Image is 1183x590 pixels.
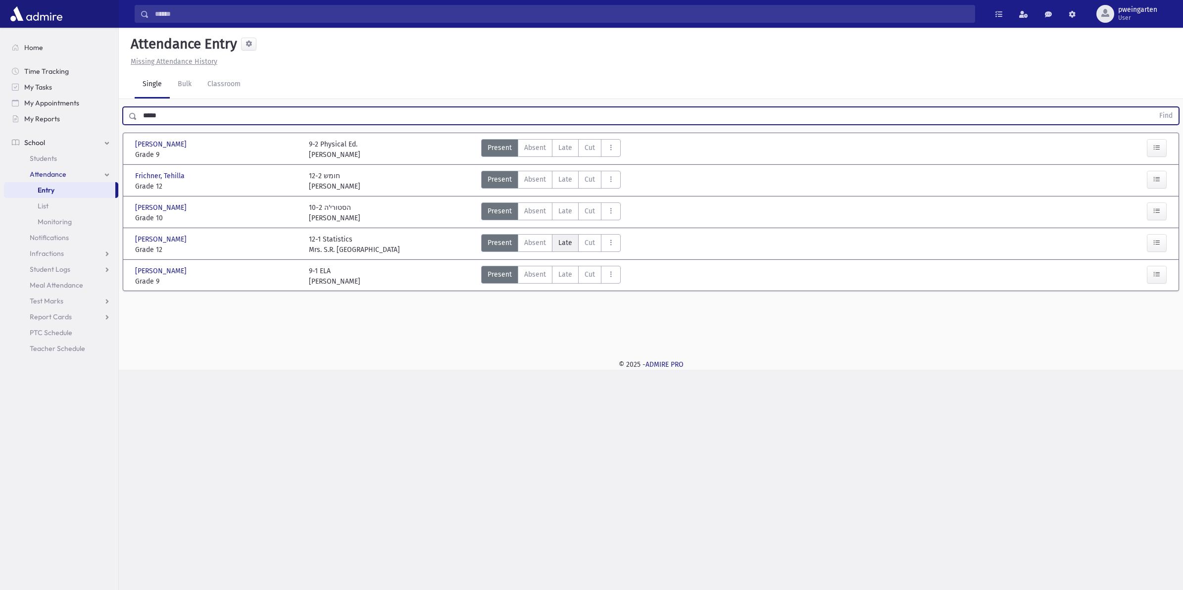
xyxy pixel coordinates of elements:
[4,246,118,261] a: Infractions
[309,171,360,192] div: 12-2 חומש [PERSON_NAME]
[4,277,118,293] a: Meal Attendance
[24,67,69,76] span: Time Tracking
[135,359,1167,370] div: © 2025 -
[309,266,360,287] div: 9-1 ELA [PERSON_NAME]
[585,206,595,216] span: Cut
[38,186,54,195] span: Entry
[30,154,57,163] span: Students
[4,79,118,95] a: My Tasks
[127,57,217,66] a: Missing Attendance History
[131,57,217,66] u: Missing Attendance History
[481,139,621,160] div: AttTypes
[585,269,595,280] span: Cut
[1153,107,1179,124] button: Find
[524,269,546,280] span: Absent
[309,234,400,255] div: 12-1 Statistics Mrs. S.R. [GEOGRAPHIC_DATA]
[558,238,572,248] span: Late
[558,269,572,280] span: Late
[4,214,118,230] a: Monitoring
[199,71,248,98] a: Classroom
[135,171,187,181] span: Frichner, Tehilla
[585,143,595,153] span: Cut
[135,181,299,192] span: Grade 12
[558,143,572,153] span: Late
[481,171,621,192] div: AttTypes
[558,206,572,216] span: Late
[4,230,118,246] a: Notifications
[24,83,52,92] span: My Tasks
[4,150,118,166] a: Students
[488,206,512,216] span: Present
[135,213,299,223] span: Grade 10
[24,114,60,123] span: My Reports
[30,328,72,337] span: PTC Schedule
[4,111,118,127] a: My Reports
[30,344,85,353] span: Teacher Schedule
[30,249,64,258] span: Infractions
[135,276,299,287] span: Grade 9
[4,309,118,325] a: Report Cards
[4,63,118,79] a: Time Tracking
[30,296,63,305] span: Test Marks
[645,360,684,369] a: ADMIRE PRO
[24,138,45,147] span: School
[30,265,70,274] span: Student Logs
[524,206,546,216] span: Absent
[4,135,118,150] a: School
[4,182,115,198] a: Entry
[149,5,975,23] input: Search
[524,143,546,153] span: Absent
[135,149,299,160] span: Grade 9
[488,143,512,153] span: Present
[1118,6,1157,14] span: pweingarten
[30,233,69,242] span: Notifications
[4,166,118,182] a: Attendance
[309,139,360,160] div: 9-2 Physical Ed. [PERSON_NAME]
[30,281,83,290] span: Meal Attendance
[24,43,43,52] span: Home
[135,202,189,213] span: [PERSON_NAME]
[127,36,237,52] h5: Attendance Entry
[488,238,512,248] span: Present
[309,202,360,223] div: 10-2 הסטורי'ה [PERSON_NAME]
[4,325,118,341] a: PTC Schedule
[4,293,118,309] a: Test Marks
[585,238,595,248] span: Cut
[524,174,546,185] span: Absent
[30,312,72,321] span: Report Cards
[4,341,118,356] a: Teacher Schedule
[135,245,299,255] span: Grade 12
[585,174,595,185] span: Cut
[4,40,118,55] a: Home
[170,71,199,98] a: Bulk
[8,4,65,24] img: AdmirePro
[481,266,621,287] div: AttTypes
[488,174,512,185] span: Present
[481,234,621,255] div: AttTypes
[24,98,79,107] span: My Appointments
[135,139,189,149] span: [PERSON_NAME]
[488,269,512,280] span: Present
[30,170,66,179] span: Attendance
[4,261,118,277] a: Student Logs
[1118,14,1157,22] span: User
[4,95,118,111] a: My Appointments
[4,198,118,214] a: List
[38,217,72,226] span: Monitoring
[38,201,49,210] span: List
[135,234,189,245] span: [PERSON_NAME]
[524,238,546,248] span: Absent
[481,202,621,223] div: AttTypes
[135,71,170,98] a: Single
[135,266,189,276] span: [PERSON_NAME]
[558,174,572,185] span: Late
